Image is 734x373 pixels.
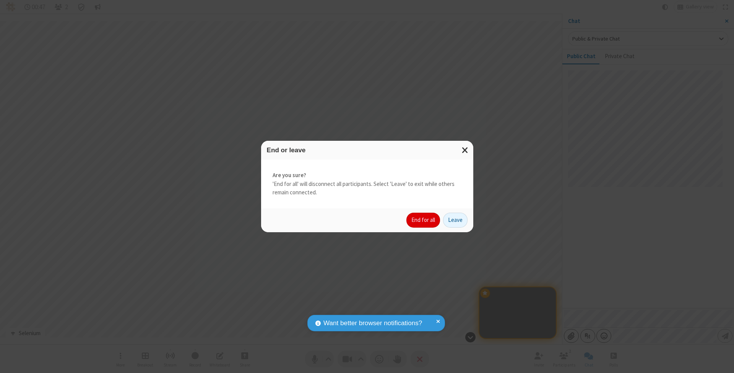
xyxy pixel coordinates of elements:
button: End for all [406,213,440,228]
button: Leave [443,213,468,228]
strong: Are you sure? [273,171,462,180]
div: 'End for all' will disconnect all participants. Select 'Leave' to exit while others remain connec... [261,160,473,208]
button: Close modal [457,141,473,160]
h3: End or leave [267,147,468,154]
span: Want better browser notifications? [323,318,422,328]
